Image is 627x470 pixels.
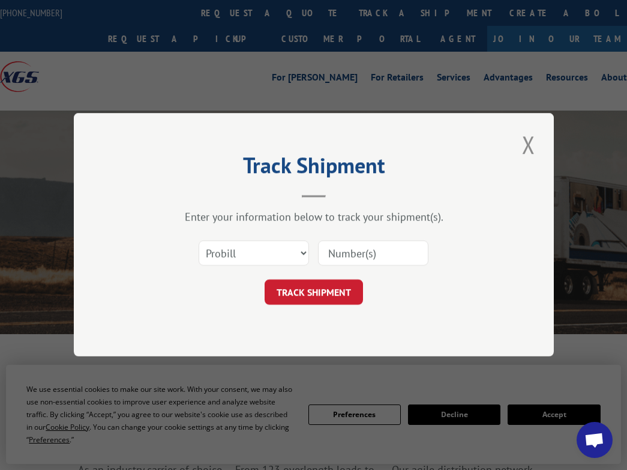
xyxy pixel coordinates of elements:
h2: Track Shipment [134,157,494,180]
button: TRACK SHIPMENT [265,280,363,305]
a: Open chat [577,422,613,458]
input: Number(s) [318,241,428,266]
button: Close modal [518,128,539,161]
div: Enter your information below to track your shipment(s). [134,210,494,224]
